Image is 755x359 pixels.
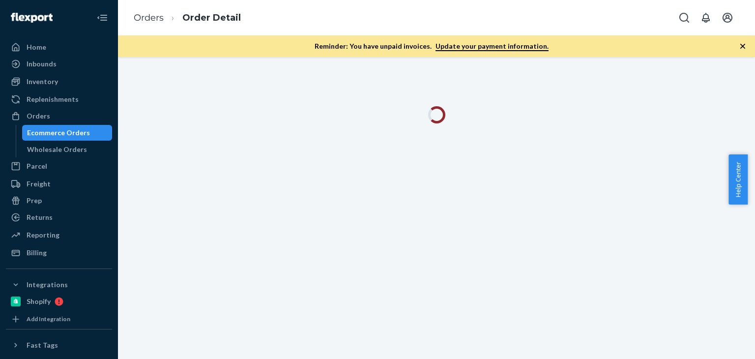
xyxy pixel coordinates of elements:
a: Orders [134,12,164,23]
a: Home [6,39,112,55]
div: Add Integration [27,315,70,323]
a: Shopify [6,294,112,309]
a: Order Detail [182,12,241,23]
div: Orders [27,111,50,121]
button: Open Search Box [674,8,694,28]
div: Freight [27,179,51,189]
button: Integrations [6,277,112,293]
div: Integrations [27,280,68,290]
div: Fast Tags [27,340,58,350]
a: Prep [6,193,112,209]
a: Inbounds [6,56,112,72]
div: Ecommerce Orders [27,128,90,138]
div: Prep [27,196,42,206]
iframe: Opens a widget where you can chat to one of our agents [693,329,745,354]
button: Open notifications [696,8,716,28]
a: Inventory [6,74,112,90]
button: Fast Tags [6,337,112,353]
div: Billing [27,248,47,258]
a: Returns [6,209,112,225]
p: Reminder: You have unpaid invoices. [315,41,549,51]
div: Inbounds [27,59,57,69]
button: Open account menu [718,8,737,28]
img: Flexport logo [11,13,53,23]
div: Parcel [27,161,47,171]
ol: breadcrumbs [126,3,249,32]
a: Add Integration [6,313,112,325]
a: Replenishments [6,91,112,107]
a: Wholesale Orders [22,142,113,157]
a: Freight [6,176,112,192]
div: Replenishments [27,94,79,104]
div: Home [27,42,46,52]
div: Inventory [27,77,58,87]
button: Help Center [728,154,748,205]
a: Parcel [6,158,112,174]
div: Reporting [27,230,59,240]
div: Wholesale Orders [27,145,87,154]
div: Returns [27,212,53,222]
div: Shopify [27,297,51,306]
a: Orders [6,108,112,124]
a: Update your payment information. [436,42,549,51]
a: Ecommerce Orders [22,125,113,141]
a: Billing [6,245,112,261]
a: Reporting [6,227,112,243]
button: Close Navigation [92,8,112,28]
